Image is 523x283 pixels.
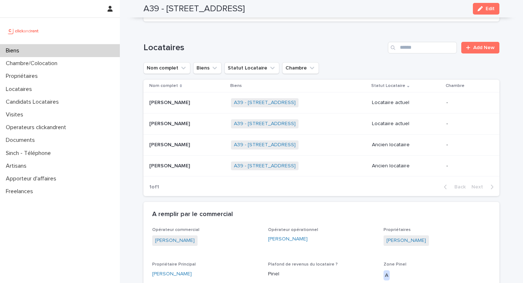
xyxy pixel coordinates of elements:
p: Locataires [3,86,38,93]
tr: [PERSON_NAME][PERSON_NAME] A39 - [STREET_ADDRESS] Locataire actuel- [143,113,499,135]
p: Apporteur d'affaires [3,175,62,182]
p: [PERSON_NAME] [149,98,191,106]
a: A39 - [STREET_ADDRESS] [234,142,296,148]
tr: [PERSON_NAME][PERSON_NAME] A39 - [STREET_ADDRESS] Ancien locataire- [143,155,499,176]
button: Next [469,184,499,190]
p: Locataire actuel [372,100,441,106]
button: Nom complet [143,62,190,74]
p: Chambre [446,82,465,90]
span: Back [450,184,466,190]
p: - [446,163,488,169]
p: Locataire actuel [372,121,441,127]
p: Propriétaires [3,73,44,80]
button: Chambre [282,62,319,74]
p: [PERSON_NAME] [149,162,191,169]
p: Sinch - Téléphone [3,150,57,157]
p: 1 of 1 [143,178,165,196]
p: [PERSON_NAME] [149,140,191,148]
span: Opérateur opérationnel [268,228,318,232]
tr: [PERSON_NAME][PERSON_NAME] A39 - [STREET_ADDRESS] Ancien locataire- [143,134,499,155]
a: Add New [461,42,499,53]
h2: A remplir par le commercial [152,211,233,219]
p: Freelances [3,188,39,195]
span: Opérateur commercial [152,228,199,232]
p: Pinel [268,270,375,278]
input: Search [388,42,457,53]
p: [PERSON_NAME] [149,119,191,127]
p: Nom complet [149,82,178,90]
span: Add New [473,45,495,50]
div: A [384,270,390,281]
a: A39 - [STREET_ADDRESS] [234,163,296,169]
p: Ancien locataire [372,163,441,169]
p: - [446,142,488,148]
h1: Locataires [143,43,385,53]
p: Biens [3,47,25,54]
p: Biens [230,82,242,90]
span: Next [471,184,487,190]
a: [PERSON_NAME] [155,237,195,244]
h2: A39 - [STREET_ADDRESS] [143,4,245,14]
a: A39 - [STREET_ADDRESS] [234,121,296,127]
p: Ancien locataire [372,142,441,148]
button: Back [438,184,469,190]
p: Chambre/Colocation [3,60,63,67]
a: [PERSON_NAME] [386,237,426,244]
span: Propriétaires [384,228,411,232]
p: - [446,100,488,106]
p: Operateurs clickandrent [3,124,72,131]
img: UCB0brd3T0yccxBKYDjQ [6,24,41,38]
button: Biens [193,62,222,74]
span: Plafond de revenus du locataire ? [268,262,338,267]
tr: [PERSON_NAME][PERSON_NAME] A39 - [STREET_ADDRESS] Locataire actuel- [143,92,499,113]
p: Statut Locataire [371,82,405,90]
p: Documents [3,137,41,144]
p: Artisans [3,163,32,170]
span: Propriétaire Principal [152,262,196,267]
button: Edit [473,3,499,15]
span: Zone Pinel [384,262,406,267]
a: A39 - [STREET_ADDRESS] [234,100,296,106]
span: Edit [486,6,495,11]
p: Visites [3,111,29,118]
a: [PERSON_NAME] [268,235,308,243]
p: - [446,121,488,127]
p: Candidats Locataires [3,99,65,105]
button: Statut Locataire [224,62,279,74]
a: [PERSON_NAME] [152,270,192,278]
